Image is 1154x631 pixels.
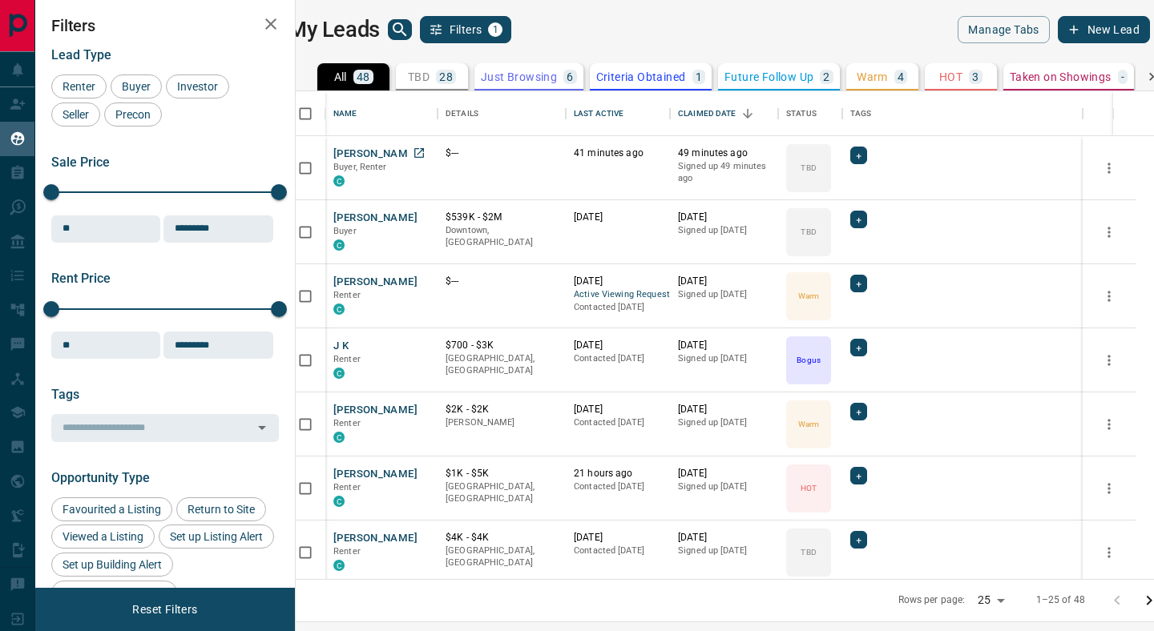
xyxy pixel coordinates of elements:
div: Reactivated Account [51,581,177,605]
div: condos.ca [333,175,345,187]
p: 2 [823,71,829,82]
p: Contacted [DATE] [574,545,662,557]
div: Set up Listing Alert [159,524,274,549]
p: [DATE] [574,531,662,545]
button: [PERSON_NAME] [333,275,418,290]
p: TBD [408,71,430,82]
div: 25 [971,589,1010,612]
p: Warm [857,71,888,82]
p: 4 [898,71,904,82]
span: Renter [333,546,361,557]
div: condos.ca [333,303,345,315]
div: + [850,531,867,549]
p: TBD [801,546,816,558]
p: 1 [696,71,702,82]
p: 1–25 of 48 [1036,593,1085,607]
p: Bogus [797,354,820,366]
p: - [1121,71,1124,82]
div: Set up Building Alert [51,553,173,577]
button: J K [333,339,349,354]
p: [GEOGRAPHIC_DATA], [GEOGRAPHIC_DATA] [446,480,558,505]
p: $4K - $4K [446,531,558,545]
span: Set up Listing Alert [164,530,268,543]
span: Sale Price [51,155,110,170]
div: condos.ca [333,432,345,443]
button: search button [388,19,412,40]
span: + [856,404,861,420]
p: [DATE] [678,339,770,352]
p: Signed up 49 minutes ago [678,160,770,185]
p: TBD [801,162,816,174]
div: Details [446,91,478,136]
div: Name [325,91,438,136]
p: [DATE] [574,275,662,288]
button: more [1097,476,1121,500]
p: [DATE] [678,467,770,480]
span: Buyer [116,80,156,93]
button: [PERSON_NAME] [333,147,418,162]
p: TBD [801,226,816,238]
p: Taken on Showings [1010,71,1112,82]
div: + [850,339,867,356]
h2: Filters [51,16,279,35]
span: + [856,532,861,548]
p: Contacted [DATE] [574,301,662,314]
div: Viewed a Listing [51,524,155,549]
span: Lead Type [51,47,111,62]
div: + [850,275,867,292]
p: [DATE] [574,339,662,352]
p: Rows per page: [898,593,966,607]
p: 49 minutes ago [678,147,770,160]
p: Signed up [DATE] [678,416,770,429]
p: HOT [939,71,962,82]
span: Rent Price [51,271,111,286]
span: Buyer, Renter [333,162,387,172]
span: Renter [333,290,361,300]
div: Return to Site [176,497,266,521]
h1: My Leads [288,17,380,42]
span: Opportunity Type [51,470,150,485]
p: 28 [439,71,453,82]
p: 48 [357,71,370,82]
div: Tags [850,91,872,136]
p: Signed up [DATE] [678,352,770,365]
span: + [856,147,861,163]
p: Signed up [DATE] [678,545,770,557]
p: Just Browsing [481,71,557,82]
p: [DATE] [574,211,662,224]
div: Details [438,91,566,136]
button: Open [251,416,273,439]
button: more [1097,412,1121,436]
div: condos.ca [333,239,345,251]
div: Status [786,91,817,136]
p: [DATE] [574,403,662,416]
p: [DATE] [678,531,770,545]
button: more [1097,284,1121,308]
div: Claimed Date [678,91,736,136]
button: [PERSON_NAME] [333,403,418,418]
div: Name [333,91,357,136]
button: more [1097,156,1121,180]
div: + [850,403,867,420]
button: more [1097,220,1121,244]
p: [DATE] [678,275,770,288]
p: $700 - $3K [446,339,558,352]
p: Contacted [DATE] [574,416,662,429]
div: Last Active [566,91,670,136]
span: Renter [333,482,361,492]
p: 6 [567,71,573,82]
div: Tags [842,91,1083,136]
p: Future Follow Up [724,71,813,82]
p: Downtown, [GEOGRAPHIC_DATA] [446,224,558,249]
div: condos.ca [333,368,345,379]
div: Buyer [111,74,162,98]
span: + [856,468,861,484]
p: Warm [798,418,819,430]
span: 1 [490,24,501,35]
p: 3 [972,71,978,82]
p: Signed up [DATE] [678,480,770,493]
span: Tags [51,387,79,402]
p: 41 minutes ago [574,147,662,160]
p: $--- [446,147,558,160]
button: Filters1 [420,16,512,43]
